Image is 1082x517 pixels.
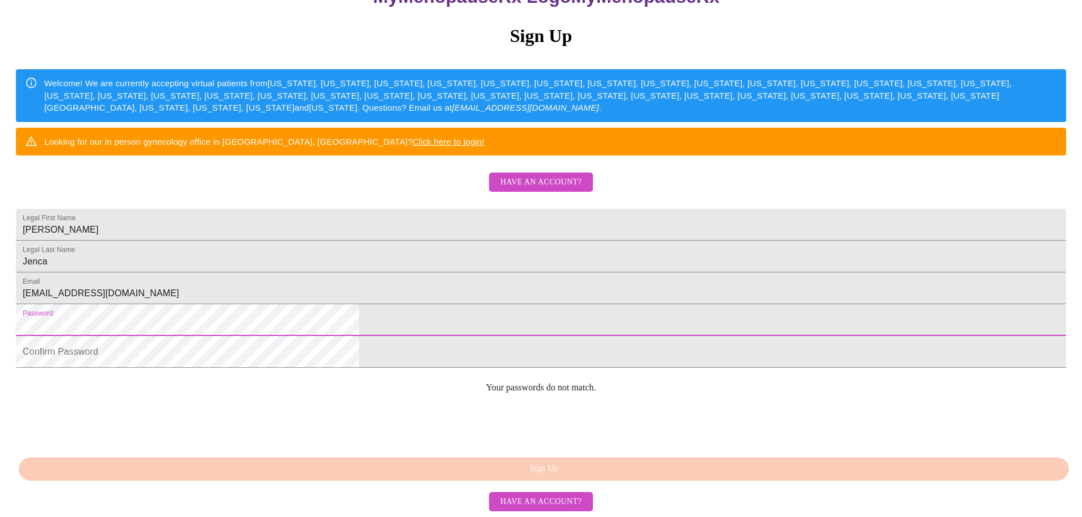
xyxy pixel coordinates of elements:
div: Welcome! We are currently accepting virtual patients from [US_STATE], [US_STATE], [US_STATE], [US... [44,73,1057,118]
span: Have an account? [500,175,582,190]
h3: Sign Up [16,26,1066,47]
p: Your passwords do not match. [16,383,1066,393]
a: Have an account? [486,185,596,195]
button: Have an account? [489,492,593,512]
em: [EMAIL_ADDRESS][DOMAIN_NAME] [452,103,599,112]
div: Looking for our in person gynecology office in [GEOGRAPHIC_DATA], [GEOGRAPHIC_DATA]? [44,131,484,152]
a: Click here to login! [412,137,484,146]
a: Have an account? [486,496,596,506]
span: Have an account? [500,495,582,509]
button: Have an account? [489,173,593,192]
iframe: reCAPTCHA [16,402,189,446]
